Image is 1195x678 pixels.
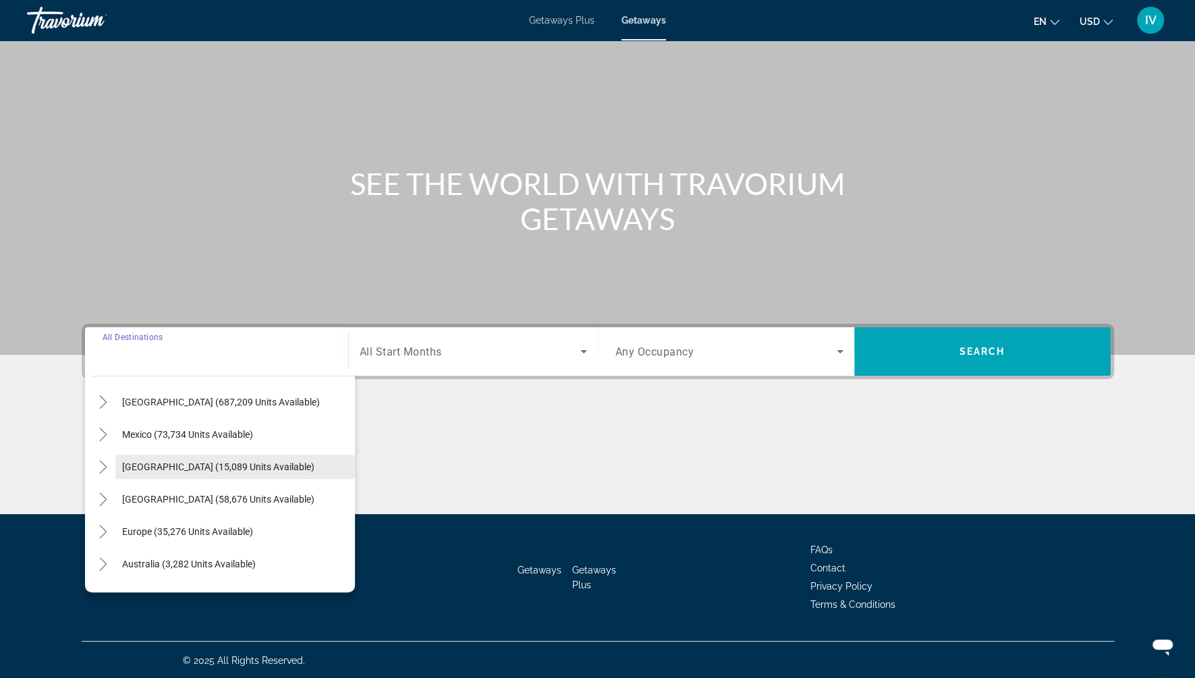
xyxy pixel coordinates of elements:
span: Europe (35,276 units available) [122,526,253,537]
span: Australia (3,282 units available) [122,559,256,569]
button: Toggle Europe (35,276 units available) [92,520,115,544]
a: Privacy Policy [810,581,872,592]
button: Toggle Mexico (73,734 units available) [92,423,115,447]
button: User Menu [1133,6,1168,34]
button: [GEOGRAPHIC_DATA] (15,089 units available) [115,455,355,479]
div: Search widget [85,327,1111,376]
a: Travorium [27,3,162,38]
a: Getaways Plus [572,565,616,590]
button: [GEOGRAPHIC_DATA] (687,209 units available) [115,390,355,414]
button: Mexico (73,734 units available) [115,422,355,447]
span: © 2025 All Rights Reserved. [183,655,305,666]
span: All Start Months [360,345,442,358]
button: Australia (3,282 units available) [115,552,355,576]
button: Toggle Australia (3,282 units available) [92,553,115,576]
button: [GEOGRAPHIC_DATA] and [GEOGRAPHIC_DATA] (936 units available) [115,584,355,609]
button: [GEOGRAPHIC_DATA] (58,676 units available) [115,487,355,511]
a: FAQs [810,544,833,555]
a: Terms & Conditions [810,599,895,610]
button: Toggle United States (687,209 units available) [92,391,115,414]
button: Toggle Canada (15,089 units available) [92,455,115,479]
span: [GEOGRAPHIC_DATA] (687,209 units available) [122,397,320,407]
button: All destinations [92,358,355,382]
span: en [1034,16,1047,27]
button: Toggle South Pacific and Oceania (936 units available) [92,585,115,609]
button: Europe (35,276 units available) [115,519,355,544]
button: Toggle Caribbean & Atlantic Islands (58,676 units available) [92,488,115,511]
span: Search [960,346,1005,357]
span: USD [1080,16,1100,27]
a: Getaways Plus [529,15,594,26]
span: [GEOGRAPHIC_DATA] (58,676 units available) [122,494,314,505]
span: Any Occupancy [615,345,694,358]
a: Getaways [621,15,666,26]
span: All Destinations [103,332,163,341]
span: Mexico (73,734 units available) [122,429,253,440]
a: Getaways [518,565,561,575]
h1: SEE THE WORLD WITH TRAVORIUM GETAWAYS [345,166,851,236]
button: Change currency [1080,11,1113,31]
button: Search [854,327,1111,376]
span: IV [1145,13,1157,27]
a: Contact [810,563,845,573]
span: [GEOGRAPHIC_DATA] (15,089 units available) [122,461,314,472]
button: Change language [1034,11,1059,31]
iframe: Кнопка запуска окна обмена сообщениями [1141,624,1184,667]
